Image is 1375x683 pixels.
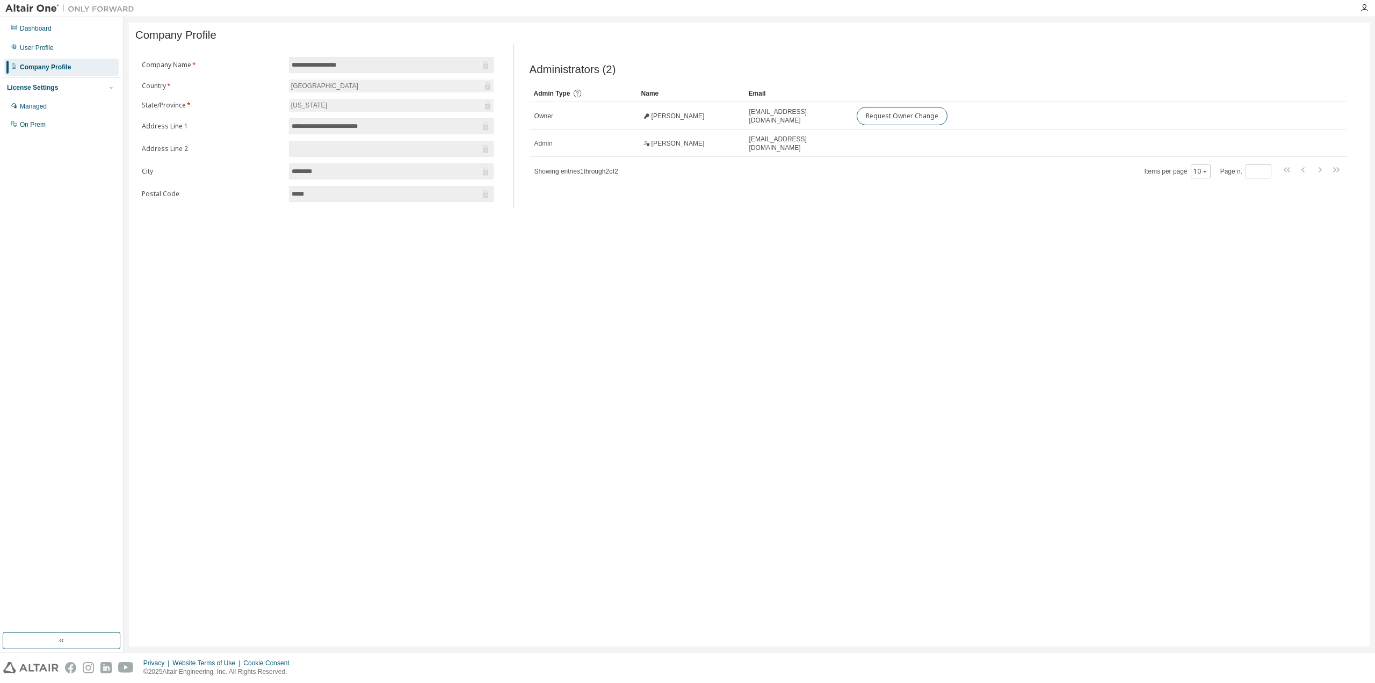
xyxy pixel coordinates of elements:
div: Name [641,85,740,102]
span: [PERSON_NAME] [652,112,705,120]
div: Managed [20,102,47,111]
span: Showing entries 1 through 2 of 2 [534,168,618,175]
label: Country [142,82,283,90]
div: License Settings [7,83,58,92]
img: altair_logo.svg [3,662,59,673]
img: Altair One [5,3,140,14]
label: State/Province [142,101,283,110]
span: Company Profile [135,29,216,41]
div: Email [749,85,848,102]
span: [EMAIL_ADDRESS][DOMAIN_NAME] [749,135,847,152]
div: Website Terms of Use [172,659,243,667]
label: City [142,167,283,176]
span: Admin [534,139,553,148]
span: [EMAIL_ADDRESS][DOMAIN_NAME] [749,107,847,125]
span: Administrators (2) [530,63,616,76]
label: Company Name [142,61,283,69]
button: Request Owner Change [857,107,947,125]
img: linkedin.svg [100,662,112,673]
span: [PERSON_NAME] [652,139,705,148]
div: [GEOGRAPHIC_DATA] [290,80,360,92]
div: Dashboard [20,24,52,33]
p: © 2025 Altair Engineering, Inc. All Rights Reserved. [143,667,296,677]
div: Cookie Consent [243,659,295,667]
label: Postal Code [142,190,283,198]
div: Company Profile [20,63,71,71]
div: [GEOGRAPHIC_DATA] [289,80,494,92]
span: Items per page [1145,164,1211,178]
span: Owner [534,112,553,120]
div: User Profile [20,44,54,52]
div: Privacy [143,659,172,667]
div: [US_STATE] [289,99,494,112]
span: Page n. [1220,164,1271,178]
label: Address Line 2 [142,145,283,153]
div: On Prem [20,120,46,129]
span: Admin Type [534,90,570,97]
img: facebook.svg [65,662,76,673]
img: instagram.svg [83,662,94,673]
button: 10 [1193,167,1208,176]
label: Address Line 1 [142,122,283,131]
div: [US_STATE] [290,99,329,111]
img: youtube.svg [118,662,134,673]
